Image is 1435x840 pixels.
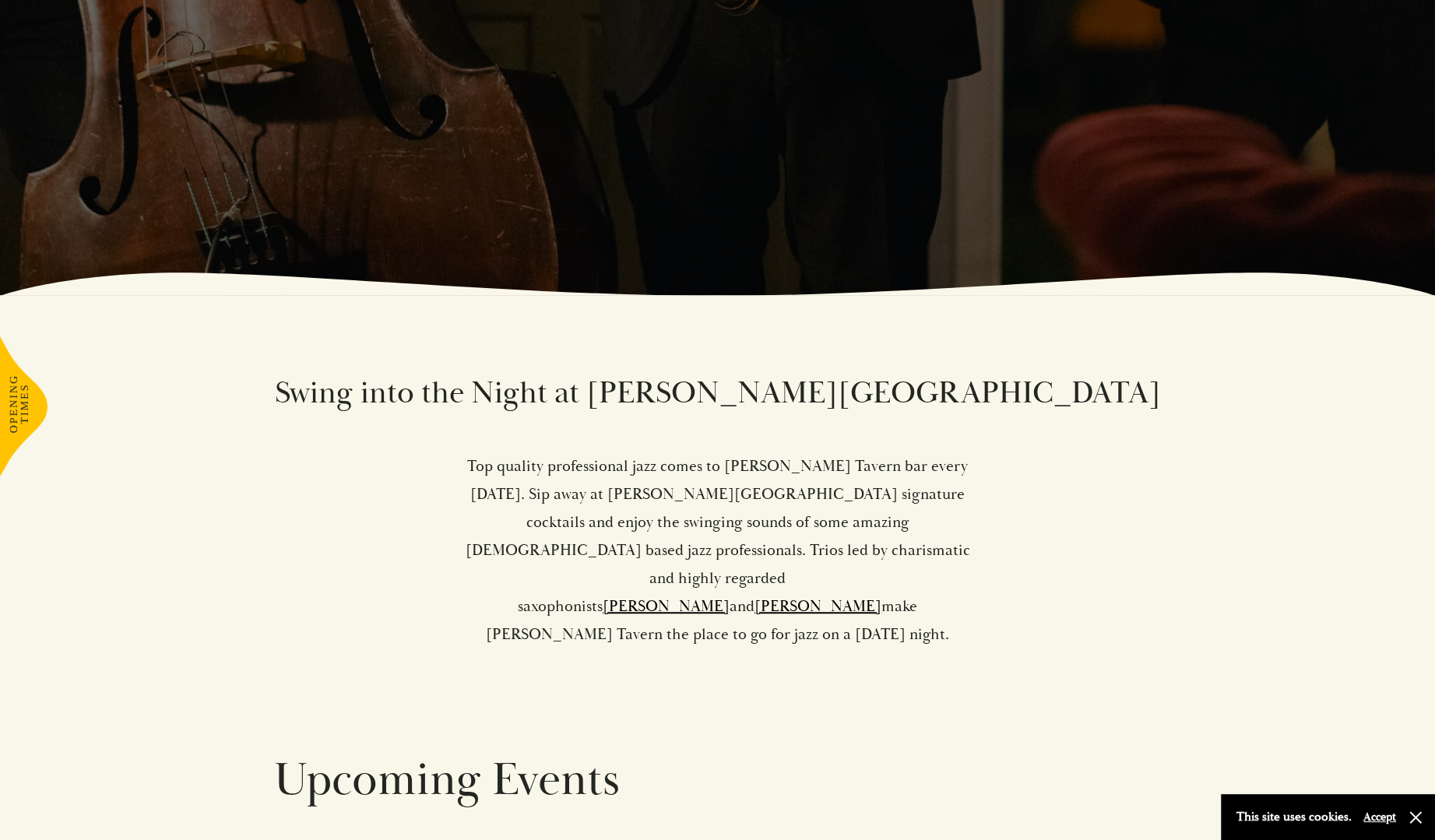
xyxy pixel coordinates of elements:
p: Top quality professional jazz comes to [PERSON_NAME] Tavern bar every [DATE]. Sip away at [PERSON... [463,452,972,648]
a: [PERSON_NAME] [603,596,730,616]
p: This site uses cookies. [1236,806,1352,828]
a: [PERSON_NAME] [754,596,881,616]
button: Close and accept [1408,810,1423,825]
h2: Upcoming Events [274,750,1162,810]
h2: Swing into the Night at [PERSON_NAME][GEOGRAPHIC_DATA] [274,373,1162,413]
button: Accept [1363,810,1396,824]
